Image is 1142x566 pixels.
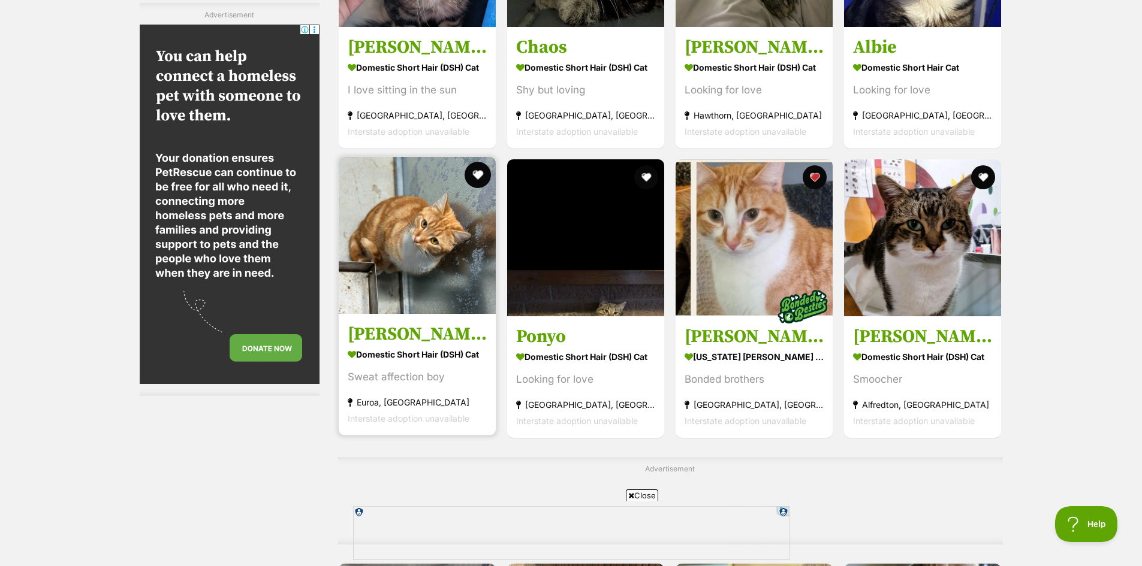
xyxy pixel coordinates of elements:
[844,316,1001,438] a: [PERSON_NAME] Domestic Short Hair (DSH) Cat Smoocher Alfredton, [GEOGRAPHIC_DATA] Interstate adop...
[803,165,827,189] button: favourite
[773,277,833,337] img: bonded besties
[516,348,655,365] strong: Domestic Short Hair (DSH) Cat
[853,81,992,98] div: Looking for love
[516,371,655,388] div: Looking for love
[634,165,658,189] button: favourite
[1055,506,1118,542] iframe: Help Scout Beacon - Open
[685,126,806,136] span: Interstate adoption unavailable
[685,371,824,388] div: Bonded brothers
[348,323,487,346] h3: [PERSON_NAME]
[516,107,655,123] strong: [GEOGRAPHIC_DATA], [GEOGRAPHIC_DATA]
[685,416,806,426] span: Interstate adoption unavailable
[685,107,824,123] strong: Hawthorn, [GEOGRAPHIC_DATA]
[626,489,658,501] span: Close
[348,107,487,123] strong: [GEOGRAPHIC_DATA], [GEOGRAPHIC_DATA]
[676,316,833,438] a: [PERSON_NAME] and [PERSON_NAME] [US_STATE] [PERSON_NAME] Cat Bonded brothers [GEOGRAPHIC_DATA], [...
[507,316,664,438] a: Ponyo Domestic Short Hair (DSH) Cat Looking for love [GEOGRAPHIC_DATA], [GEOGRAPHIC_DATA] Interst...
[853,348,992,365] strong: Domestic Short Hair (DSH) Cat
[348,126,469,136] span: Interstate adoption unavailable
[516,396,655,413] strong: [GEOGRAPHIC_DATA], [GEOGRAPHIC_DATA]
[516,325,655,348] h3: Ponyo
[516,126,638,136] span: Interstate adoption unavailable
[685,396,824,413] strong: [GEOGRAPHIC_DATA], [GEOGRAPHIC_DATA]
[844,159,1001,316] img: Francis - Domestic Short Hair (DSH) Cat
[348,81,487,98] div: I love sitting in the sun
[507,26,664,148] a: Chaos Domestic Short Hair (DSH) Cat Shy but loving [GEOGRAPHIC_DATA], [GEOGRAPHIC_DATA] Interstat...
[853,126,975,136] span: Interstate adoption unavailable
[140,3,320,396] div: Advertisement
[676,159,833,316] img: Toby and Logan - Maine Coon Cat
[338,457,1003,544] div: Advertisement
[348,413,469,423] span: Interstate adoption unavailable
[853,58,992,75] strong: Domestic Short Hair Cat
[348,369,487,385] div: Sweat affection boy
[348,35,487,58] h3: [PERSON_NAME]
[516,58,655,75] strong: Domestic Short Hair (DSH) Cat
[348,394,487,410] strong: Euroa, [GEOGRAPHIC_DATA]
[348,346,487,363] strong: Domestic Short Hair (DSH) Cat
[853,371,992,388] div: Smoocher
[685,58,824,75] strong: Domestic Short Hair (DSH) Cat
[353,506,790,560] iframe: Advertisement
[853,396,992,413] strong: Alfredton, [GEOGRAPHIC_DATA]
[507,159,664,316] img: Ponyo - Domestic Short Hair (DSH) Cat
[516,35,655,58] h3: Chaos
[676,26,833,148] a: [PERSON_NAME] Domestic Short Hair (DSH) Cat Looking for love Hawthorn, [GEOGRAPHIC_DATA] Intersta...
[853,107,992,123] strong: [GEOGRAPHIC_DATA], [GEOGRAPHIC_DATA]
[348,58,487,75] strong: Domestic Short Hair (DSH) Cat
[853,325,992,348] h3: [PERSON_NAME]
[339,157,496,314] img: Chester - Domestic Short Hair (DSH) Cat
[685,35,824,58] h3: [PERSON_NAME]
[685,325,824,348] h3: [PERSON_NAME] and [PERSON_NAME]
[516,81,655,98] div: Shy but loving
[972,165,996,189] button: favourite
[853,35,992,58] h3: Albie
[339,314,496,435] a: [PERSON_NAME] Domestic Short Hair (DSH) Cat Sweat affection boy Euroa, [GEOGRAPHIC_DATA] Intersta...
[853,416,975,426] span: Interstate adoption unavailable
[685,81,824,98] div: Looking for love
[140,25,320,385] iframe: Advertisement
[685,348,824,365] strong: [US_STATE] [PERSON_NAME] Cat
[516,416,638,426] span: Interstate adoption unavailable
[844,26,1001,148] a: Albie Domestic Short Hair Cat Looking for love [GEOGRAPHIC_DATA], [GEOGRAPHIC_DATA] Interstate ad...
[465,162,491,188] button: favourite
[339,26,496,148] a: [PERSON_NAME] Domestic Short Hair (DSH) Cat I love sitting in the sun [GEOGRAPHIC_DATA], [GEOGRAP...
